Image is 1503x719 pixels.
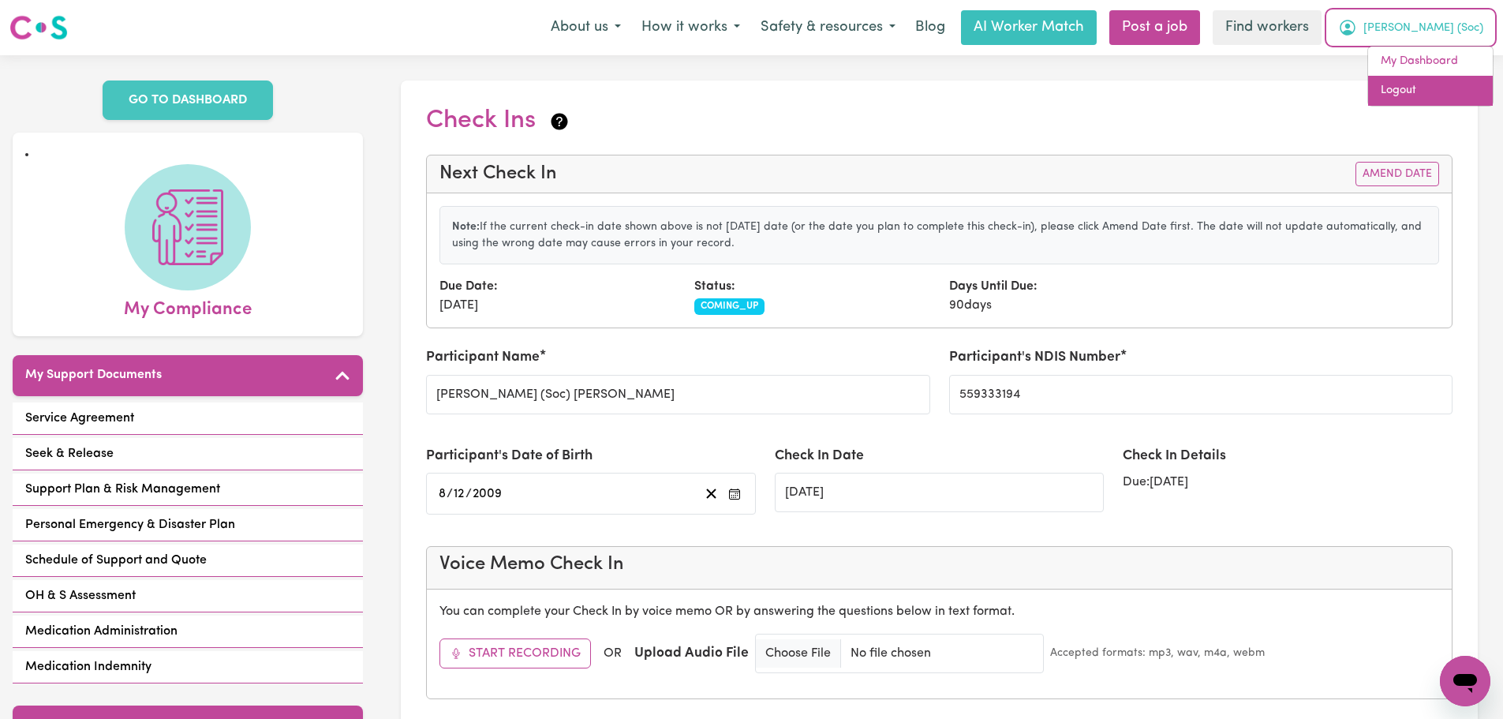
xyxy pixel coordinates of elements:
strong: Status: [694,280,735,293]
label: Participant's Date of Birth [426,446,593,466]
input: -- [438,483,447,504]
a: Post a job [1109,10,1200,45]
span: Service Agreement [25,409,134,428]
a: Logout [1368,76,1493,106]
p: If the current check-in date shown above is not [DATE] date (or the date you plan to complete thi... [452,219,1426,252]
span: Personal Emergency & Disaster Plan [25,515,235,534]
strong: Note: [452,221,480,233]
input: -- [453,483,465,504]
button: About us [540,11,631,44]
a: GO TO DASHBOARD [103,81,273,120]
span: OR [604,644,622,663]
a: Medication Indemnity [13,651,363,683]
p: You can complete your Check In by voice memo OR by answering the questions below in text format. [439,602,1439,621]
div: [DATE] [430,277,685,315]
input: ---- [472,483,503,504]
a: My Compliance [25,164,350,324]
a: AI Worker Match [961,10,1097,45]
a: Blog [906,10,955,45]
div: My Account [1367,46,1494,107]
label: Check In Details [1123,446,1226,466]
label: Upload Audio File [634,643,749,664]
a: OH & S Assessment [13,580,363,612]
span: / [447,487,453,501]
span: Schedule of Support and Quote [25,551,207,570]
a: Careseekers logo [9,9,68,46]
span: My Compliance [124,290,252,324]
div: 90 days [940,277,1195,315]
div: Due: [DATE] [1123,473,1453,492]
span: Medication Administration [25,622,178,641]
button: My Account [1328,11,1494,44]
a: Schedule of Support and Quote [13,545,363,577]
strong: Due Date: [439,280,498,293]
span: COMING_UP [694,298,765,314]
h2: Check Ins [426,106,570,136]
iframe: Button to launch messaging window [1440,656,1490,706]
label: Participant Name [426,347,540,368]
a: Find workers [1213,10,1322,45]
span: / [465,487,472,501]
label: Participant's NDIS Number [949,347,1120,368]
small: Accepted formats: mp3, wav, m4a, webm [1050,645,1265,661]
h4: Voice Memo Check In [439,553,1439,576]
span: Seek & Release [25,444,114,463]
button: Amend Date [1355,162,1439,186]
a: My Dashboard [1368,47,1493,77]
h5: My Support Documents [25,368,162,383]
button: Start Recording [439,638,591,668]
button: My Support Documents [13,355,363,396]
button: How it works [631,11,750,44]
a: Medication Administration [13,616,363,648]
strong: Days Until Due: [949,280,1038,293]
button: Safety & resources [750,11,906,44]
span: Support Plan & Risk Management [25,480,220,499]
a: Personal Emergency & Disaster Plan [13,509,363,541]
a: Seek & Release [13,438,363,470]
span: [PERSON_NAME] (Soc) [1363,20,1483,37]
span: Medication Indemnity [25,657,151,676]
a: Support Plan & Risk Management [13,474,363,506]
a: Service Agreement [13,403,363,435]
label: Check In Date [775,446,864,466]
img: Careseekers logo [9,13,68,42]
span: OH & S Assessment [25,586,136,605]
h4: Next Check In [439,163,557,185]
